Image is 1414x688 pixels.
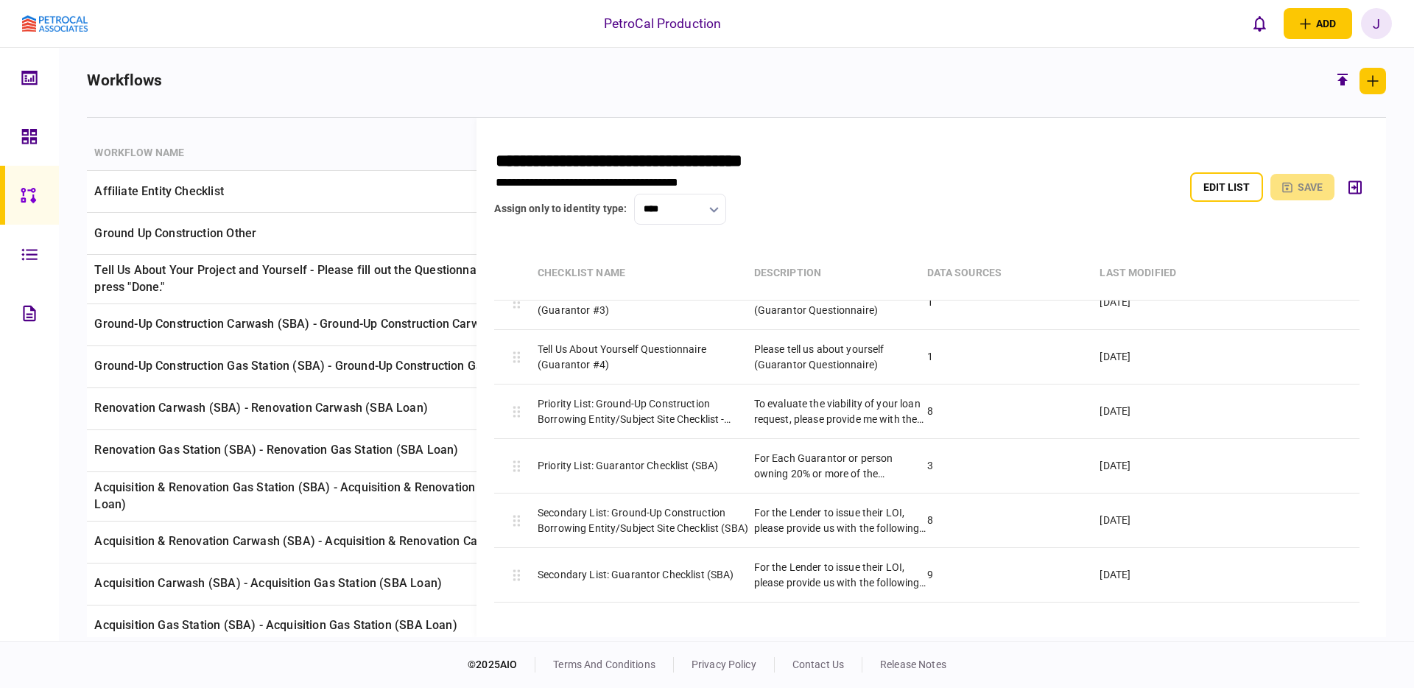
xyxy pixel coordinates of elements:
div: 8 [927,404,1100,419]
div: For the Lender to issue their LOI, please provide us with the following items: [754,560,927,591]
button: open notifications list [1244,8,1275,39]
a: terms and conditions [553,659,655,670]
div: For the Lender to issue their LOI, please provide us with the following items: [754,505,927,536]
div: Please tell us about yourself (Guarantor Questionnaire) [754,287,927,318]
div: Please tell us about yourself (Guarantor Questionnaire) [754,342,927,373]
div: 1 [927,349,1100,365]
div: 9 [927,567,1100,583]
div: PetroCal Production [604,14,722,33]
a: contact us [792,659,844,670]
div: Tell Us About Yourself Questionnaire (Guarantor #3) [538,287,754,318]
div: Priority List: Guarantor Checklist (SBA) [538,458,754,474]
div: Tell Us About Yourself Questionnaire (Guarantor #4) [538,342,754,373]
div: [DATE] [1100,295,1273,310]
td: Tell Us About Your Project and Yourself - Please fill out the Questionnaires. Once completed, pre... [87,255,606,304]
div: assign only to identity type : [494,201,627,217]
div: [DATE] [1100,513,1273,528]
td: Renovation Gas Station (SBA) - Renovation Gas Station (SBA Loan) [87,430,606,472]
div: [DATE] [1100,349,1273,365]
td: Renovation Carwash (SBA) - Renovation Carwash (SBA Loan) [87,388,606,430]
div: checklist name [538,265,754,281]
div: 3 [927,458,1100,474]
div: To evaluate the viability of your loan request, please provide me with the following priority ite... [754,396,927,427]
div: Secondary List: Ground-Up Construction Borrowing Entity/Subject Site Checklist (SBA) [538,505,754,536]
td: Acquisition & Renovation Gas Station (SBA) - Acquisition & Renovation Gas Station (SBA Loan) [87,472,606,522]
a: release notes [880,659,946,670]
td: Acquisition Gas Station (SBA) - Acquisition Gas Station (SBA Loan) [87,605,606,647]
div: [DATE] [1100,567,1273,583]
div: Priority List: Ground-Up Construction Borrowing Entity/Subject Site Checklist - Carwash (SBA) [538,396,754,427]
div: 8 [927,513,1100,528]
button: open adding identity options [1284,8,1352,39]
div: 1 [927,295,1100,310]
div: last modified [1100,265,1273,281]
div: [DATE] [1100,404,1273,419]
td: Acquisition & Renovation Carwash (SBA) - Acquisition & Renovation Carwash (SBA Loan) [87,522,606,564]
td: Ground-Up Construction Gas Station (SBA) - Ground-Up Construction Gas Station (SBA Loan) [87,346,606,388]
div: Secondary List: Guarantor Checklist (SBA) [538,567,754,583]
td: Ground Up Construction Other [87,213,606,255]
h2: workflows [87,71,162,90]
td: Ground-Up Construction Carwash (SBA) - Ground-Up Construction Carwash (SBA Loan) [87,304,606,346]
img: client company logo [22,15,88,32]
div: © 2025 AIO [468,657,535,673]
a: privacy policy [692,659,756,670]
td: Affiliate Entity Checklist [87,171,606,213]
div: [DATE] [1100,458,1273,474]
th: Workflow name [87,136,606,171]
button: edit list [1190,172,1263,202]
div: data sources [927,265,1100,281]
div: For Each Guarantor or person owning 20% or more of the borrowing entity [754,451,927,482]
td: Acquisition Carwash (SBA) - Acquisition Gas Station (SBA Loan) [87,564,606,605]
button: J [1361,8,1392,39]
div: Description [754,265,927,281]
